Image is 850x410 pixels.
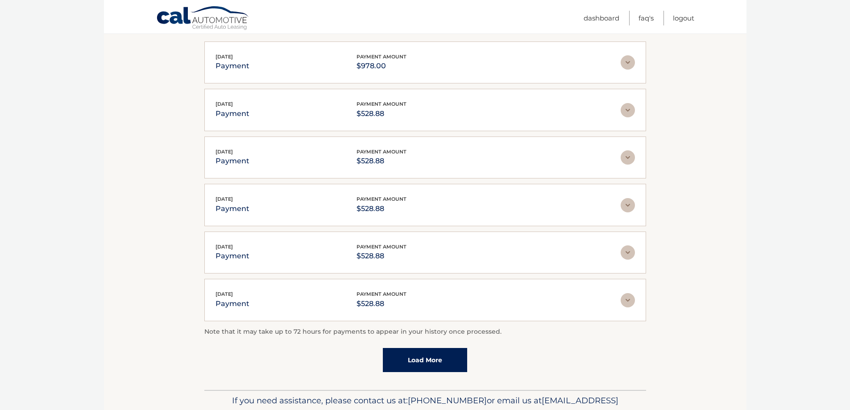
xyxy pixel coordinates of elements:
p: Note that it may take up to 72 hours for payments to appear in your history once processed. [204,327,646,337]
span: payment amount [357,54,406,60]
p: $528.88 [357,250,406,262]
span: [DATE] [216,101,233,107]
a: FAQ's [639,11,654,25]
span: payment amount [357,244,406,250]
p: $528.88 [357,298,406,310]
span: [DATE] [216,291,233,297]
p: payment [216,108,249,120]
span: [DATE] [216,244,233,250]
a: Dashboard [584,11,619,25]
p: $528.88 [357,108,406,120]
span: [DATE] [216,149,233,155]
span: payment amount [357,149,406,155]
span: [PHONE_NUMBER] [408,395,487,406]
p: $528.88 [357,155,406,167]
span: payment amount [357,101,406,107]
span: [DATE] [216,54,233,60]
a: Logout [673,11,694,25]
span: [DATE] [216,196,233,202]
p: payment [216,298,249,310]
p: payment [216,155,249,167]
img: accordion-rest.svg [621,293,635,307]
a: Cal Automotive [156,6,250,32]
img: accordion-rest.svg [621,150,635,165]
p: payment [216,60,249,72]
p: payment [216,203,249,215]
a: Load More [383,348,467,372]
img: accordion-rest.svg [621,245,635,260]
p: $528.88 [357,203,406,215]
span: payment amount [357,196,406,202]
img: accordion-rest.svg [621,103,635,117]
img: accordion-rest.svg [621,55,635,70]
p: $978.00 [357,60,406,72]
p: payment [216,250,249,262]
span: payment amount [357,291,406,297]
img: accordion-rest.svg [621,198,635,212]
